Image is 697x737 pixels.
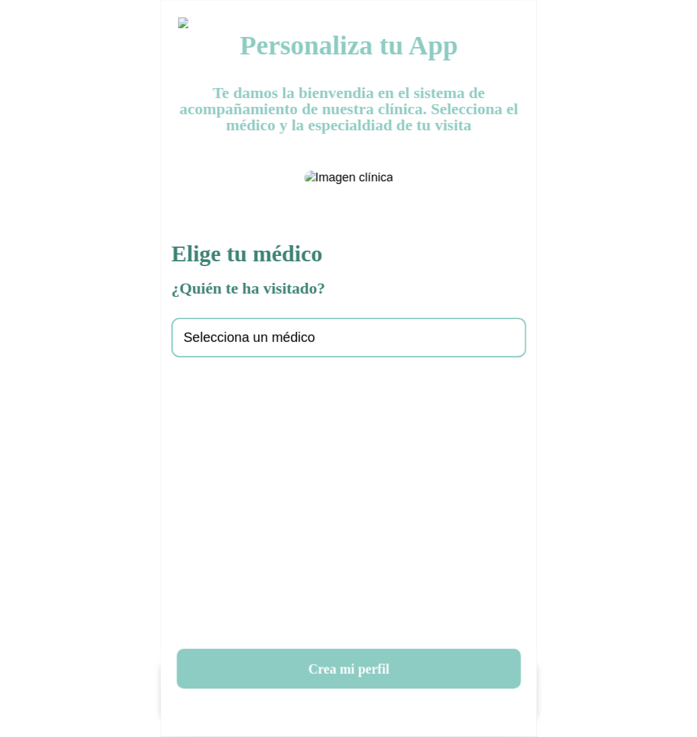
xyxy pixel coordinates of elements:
[171,239,526,269] h2: Elige tu médico
[171,280,526,296] h4: ¿Quién te ha visitado?
[177,649,521,689] button: Crea mi perfil
[171,85,526,133] h4: Te damos la bienvendia en el sistema de acompañamiento de nuestra clínica. Selecciona el médico y...
[304,171,393,185] img: Imagen clínica
[171,28,526,63] h1: Personaliza tu App
[183,330,315,345] span: Selecciona un médico
[178,17,188,28] img: ChevronLeft.svg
